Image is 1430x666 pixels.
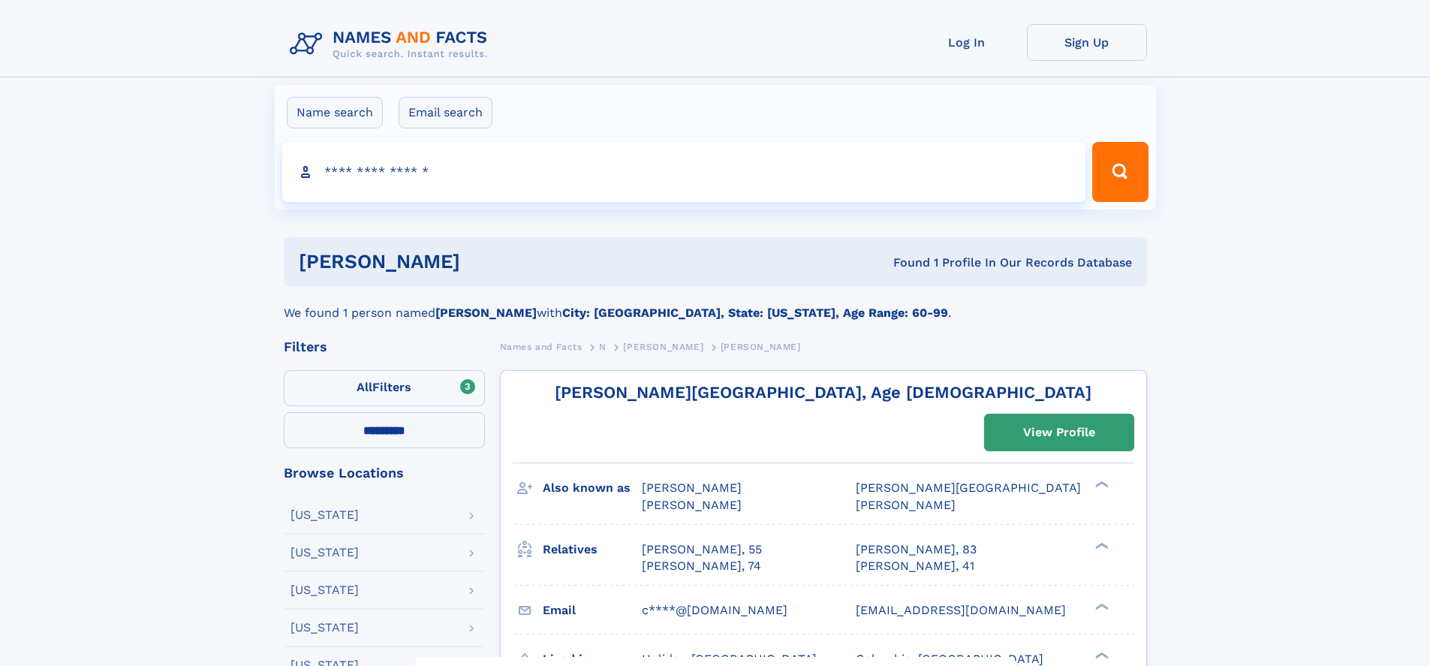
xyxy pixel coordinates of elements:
[599,342,607,352] span: N
[435,306,537,320] b: [PERSON_NAME]
[721,342,801,352] span: [PERSON_NAME]
[856,652,1043,666] span: Columbia, [GEOGRAPHIC_DATA]
[562,306,948,320] b: City: [GEOGRAPHIC_DATA], State: [US_STATE], Age Range: 60-99
[623,342,703,352] span: [PERSON_NAME]
[856,603,1066,617] span: [EMAIL_ADDRESS][DOMAIN_NAME]
[642,541,762,558] a: [PERSON_NAME], 55
[284,286,1147,322] div: We found 1 person named with .
[642,652,817,666] span: Holiday, [GEOGRAPHIC_DATA]
[284,24,500,65] img: Logo Names and Facts
[676,255,1132,271] div: Found 1 Profile In Our Records Database
[543,475,642,501] h3: Also known as
[1023,415,1095,450] div: View Profile
[1027,24,1147,61] a: Sign Up
[291,584,359,596] div: [US_STATE]
[623,337,703,356] a: [PERSON_NAME]
[555,383,1091,402] a: [PERSON_NAME][GEOGRAPHIC_DATA], Age [DEMOGRAPHIC_DATA]
[299,252,677,271] h1: [PERSON_NAME]
[856,481,1081,495] span: [PERSON_NAME][GEOGRAPHIC_DATA]
[543,598,642,623] h3: Email
[284,370,485,406] label: Filters
[500,337,583,356] a: Names and Facts
[1091,480,1109,490] div: ❯
[856,558,974,574] a: [PERSON_NAME], 41
[282,142,1086,202] input: search input
[284,466,485,480] div: Browse Locations
[642,481,742,495] span: [PERSON_NAME]
[357,380,372,394] span: All
[985,414,1133,451] a: View Profile
[599,337,607,356] a: N
[1091,650,1109,660] div: ❯
[856,541,977,558] a: [PERSON_NAME], 83
[856,498,956,512] span: [PERSON_NAME]
[291,622,359,634] div: [US_STATE]
[287,97,383,128] label: Name search
[284,340,485,354] div: Filters
[642,498,742,512] span: [PERSON_NAME]
[399,97,492,128] label: Email search
[1091,541,1109,550] div: ❯
[1091,601,1109,611] div: ❯
[291,547,359,559] div: [US_STATE]
[907,24,1027,61] a: Log In
[291,509,359,521] div: [US_STATE]
[543,537,642,562] h3: Relatives
[1092,142,1148,202] button: Search Button
[642,558,761,574] a: [PERSON_NAME], 74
